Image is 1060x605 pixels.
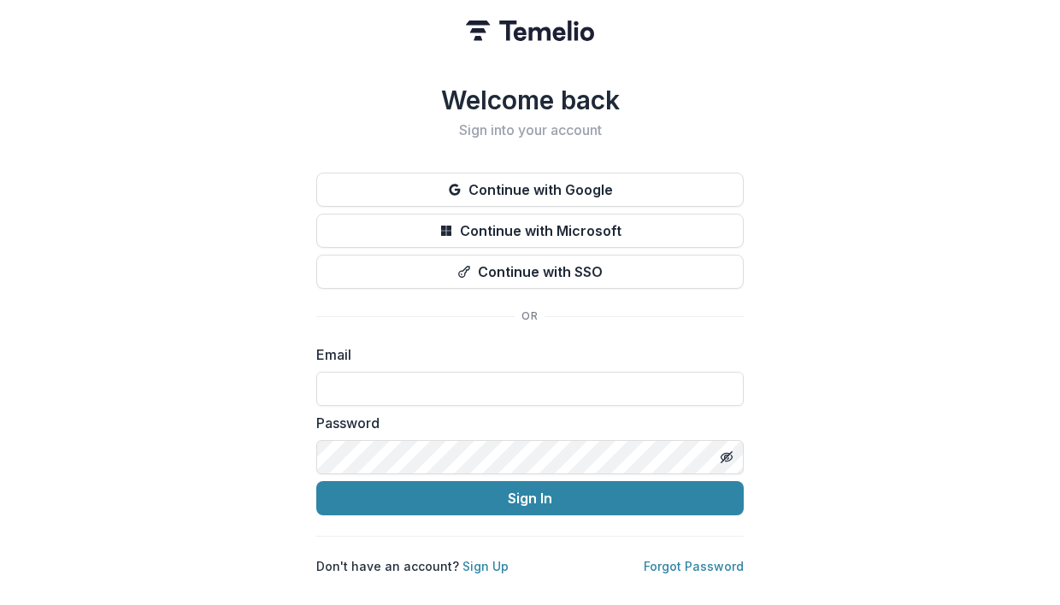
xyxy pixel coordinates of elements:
[316,214,744,248] button: Continue with Microsoft
[316,255,744,289] button: Continue with SSO
[466,21,594,41] img: Temelio
[316,413,733,433] label: Password
[316,481,744,515] button: Sign In
[644,559,744,573] a: Forgot Password
[316,344,733,365] label: Email
[713,443,740,471] button: Toggle password visibility
[462,559,509,573] a: Sign Up
[316,557,509,575] p: Don't have an account?
[316,122,744,138] h2: Sign into your account
[316,173,744,207] button: Continue with Google
[316,85,744,115] h1: Welcome back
